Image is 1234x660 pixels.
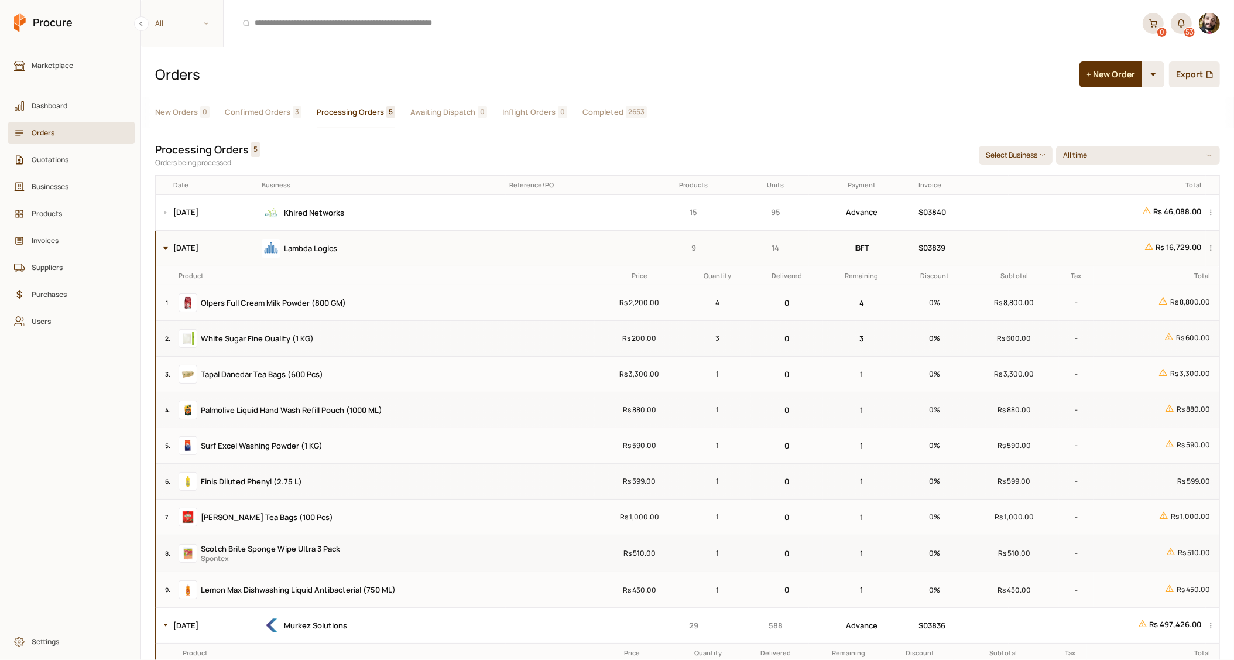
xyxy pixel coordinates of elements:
[969,266,1059,285] th: Subtotal
[251,142,260,157] span: 5
[1063,440,1090,451] p: -
[284,243,337,254] span: Lambda Logics
[32,100,119,111] span: Dashboard
[1098,294,1210,311] p: Rs 8,800.00
[914,194,1009,230] td: S03840
[201,440,323,451] span: Surf Excel Washing Powder (1 KG)
[914,608,1009,644] td: S03836
[1169,61,1220,87] button: Export
[599,476,680,487] p: Rs 599.00
[1063,297,1090,308] p: -
[626,106,647,118] span: 2653
[141,13,223,33] span: All
[201,512,333,522] span: [PERSON_NAME] Tea Bags (100 Pcs)
[155,157,969,168] p: Orders being processed
[317,106,384,118] span: Processing Orders
[751,392,823,428] td: 0
[8,310,135,333] a: Users
[201,584,396,595] span: Lemon Max Dishwashing Liquid Antibacterial (750 ML)
[974,476,1055,487] p: Rs 599.00
[823,285,900,321] td: 4
[201,405,382,415] span: Palmolive Liquid Hand Wash Refill Pouch (1000 ML)
[599,584,680,596] p: Rs 450.00
[1059,266,1094,285] th: Tax
[974,297,1055,308] p: Rs 8,800.00
[165,549,170,558] small: 8 .
[751,464,823,500] td: 0
[165,334,170,343] small: 2 .
[688,476,747,487] p: 1
[599,297,680,308] p: Rs 2,200.00
[751,428,823,464] td: 0
[974,584,1055,596] p: Rs 450.00
[599,404,680,415] p: Rs 880.00
[649,242,739,254] p: 9
[478,106,487,118] span: 0
[201,476,302,487] span: Finis Diluted Phenyl (2.75 L)
[1098,476,1210,487] p: Rs 599.00
[1171,13,1192,34] button: 53
[8,122,135,144] a: Orders
[746,206,805,218] p: 95
[823,321,900,357] td: 3
[284,207,344,218] span: Khired Networks
[200,106,210,118] span: 0
[201,369,323,379] span: Tapal Danedar Tea Bags (600 Pcs)
[32,154,119,165] span: Quotations
[165,586,170,594] small: 9 .
[809,176,914,194] th: Payment
[1098,330,1210,347] p: Rs 600.00
[904,297,965,308] p: 0 %
[8,95,135,117] a: Dashboard
[974,333,1055,344] p: Rs 600.00
[386,106,395,118] span: 5
[751,266,823,285] th: Delivered
[155,142,249,157] h2: Processing Orders
[8,54,135,77] a: Marketplace
[746,620,805,632] p: 588
[599,548,680,559] p: Rs 510.00
[813,206,910,218] p: Advance Payment
[1098,437,1210,454] p: Rs 590.00
[974,548,1055,559] p: Rs 510.00
[8,149,135,171] a: Quotations
[33,15,73,30] span: Procure
[1063,333,1090,344] p: -
[32,289,119,300] span: Purchases
[262,239,501,258] div: Lambda Logics
[974,511,1055,522] p: Rs 1,000.00
[8,230,135,252] a: Invoices
[32,636,119,647] span: Settings
[645,176,743,194] th: Products
[751,321,823,357] td: 0
[174,620,199,631] a: [DATE]
[688,548,747,559] p: 1
[904,584,965,596] p: 0 %
[1098,582,1210,599] p: Rs 450.00
[1063,404,1090,415] p: -
[8,176,135,198] a: Businesses
[179,293,591,312] a: Olpers Full Cream Milk Powder (800 GM)
[914,230,1009,266] td: S03839
[166,513,170,521] small: 7 .
[599,511,680,522] p: Rs 1,000.00
[904,404,965,415] p: 0 %
[155,106,198,118] span: New Orders
[1009,608,1205,644] td: Rs 497,426.00
[262,203,501,222] div: Khired Networks
[231,9,1136,38] input: Products, Businesses, Users, Suppliers, Orders, and Purchases
[174,242,199,253] a: [DATE]
[751,357,823,392] td: 0
[170,176,258,194] th: Date
[599,333,680,344] p: Rs 200.00
[688,511,747,522] p: 1
[688,368,747,379] p: 1
[1056,146,1220,165] span: All time
[823,535,900,572] td: 1
[165,406,170,414] small: 4 .
[684,266,751,285] th: Quantity
[1063,584,1090,596] p: -
[1157,28,1167,37] div: 0
[751,572,823,608] td: 0
[823,428,900,464] td: 1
